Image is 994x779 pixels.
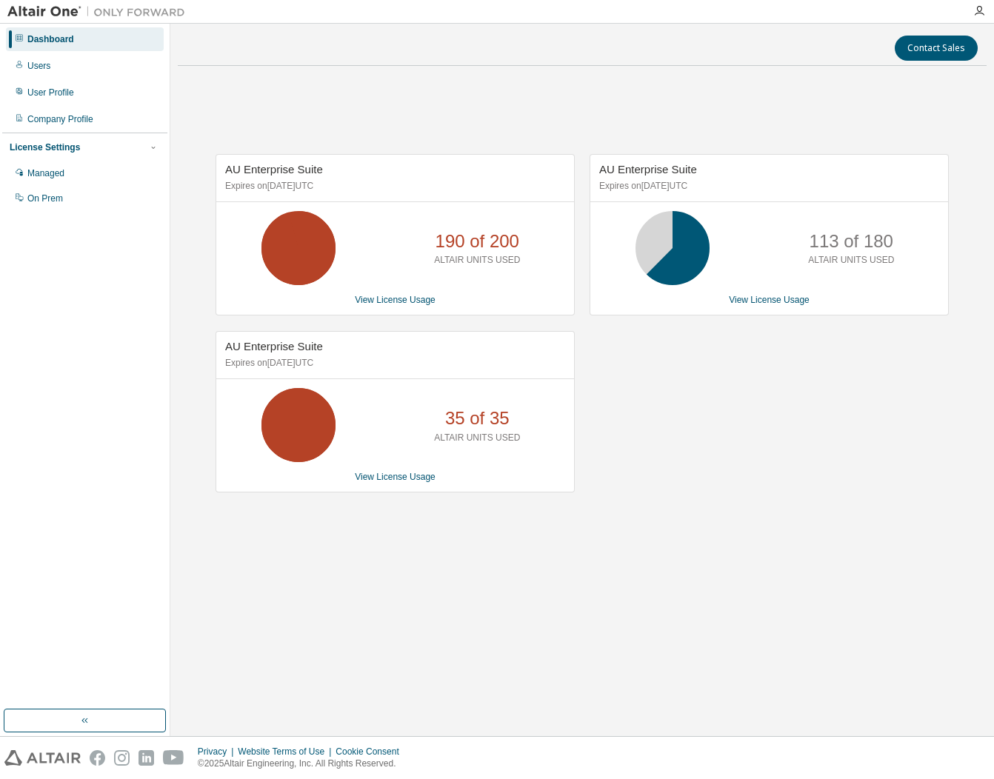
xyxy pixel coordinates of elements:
div: Company Profile [27,113,93,125]
span: AU Enterprise Suite [599,163,697,175]
p: Expires on [DATE] UTC [225,180,561,193]
p: 113 of 180 [810,229,893,254]
button: Contact Sales [895,36,978,61]
p: ALTAIR UNITS USED [434,254,520,267]
span: AU Enterprise Suite [225,340,323,352]
a: View License Usage [355,295,436,305]
img: Altair One [7,4,193,19]
p: 190 of 200 [436,229,519,254]
div: Privacy [198,746,238,758]
div: Website Terms of Use [238,746,336,758]
a: View License Usage [355,472,436,482]
img: youtube.svg [163,750,184,766]
p: © 2025 Altair Engineering, Inc. All Rights Reserved. [198,758,408,770]
a: View License Usage [729,295,810,305]
p: Expires on [DATE] UTC [225,357,561,370]
div: User Profile [27,87,74,98]
div: Users [27,60,50,72]
span: AU Enterprise Suite [225,163,323,175]
p: ALTAIR UNITS USED [434,432,520,444]
img: altair_logo.svg [4,750,81,766]
p: ALTAIR UNITS USED [808,254,894,267]
div: Dashboard [27,33,74,45]
div: On Prem [27,193,63,204]
img: linkedin.svg [139,750,154,766]
div: Cookie Consent [336,746,407,758]
p: 35 of 35 [445,406,510,431]
img: instagram.svg [114,750,130,766]
p: Expires on [DATE] UTC [599,180,935,193]
img: facebook.svg [90,750,105,766]
div: License Settings [10,141,80,153]
div: Managed [27,167,64,179]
